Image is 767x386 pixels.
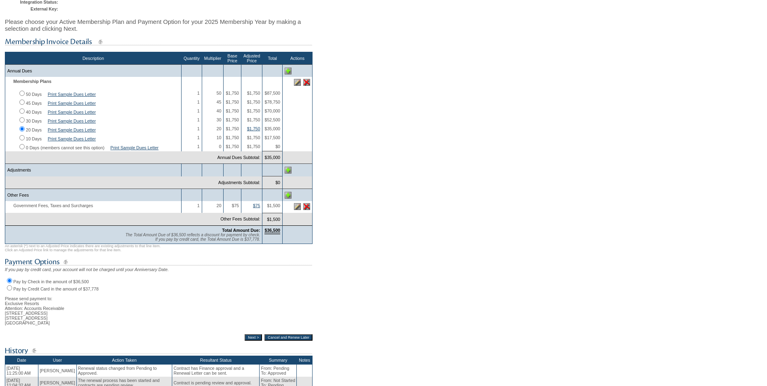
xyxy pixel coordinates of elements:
label: 45 Days [26,101,42,106]
label: 50 Days [26,92,42,97]
span: $0 [275,144,280,149]
td: Other Fees [5,189,182,201]
a: Print Sample Dues Letter [48,110,96,115]
span: $78,750 [264,100,280,104]
img: Delete this line item [303,79,310,86]
b: Membership Plans [13,79,51,84]
td: Adjustments Subtotal: [5,176,262,189]
a: $1,750 [247,126,260,131]
label: 10 Days [26,136,42,141]
td: Contract has Finance approval and a Renewal Letter can be sent. [172,365,260,377]
span: $1,750 [247,91,260,95]
span: $1,750 [247,117,260,122]
label: Pay by Check in the amount of $36,500 [13,279,89,284]
th: Actions [283,52,313,65]
td: $35,000 [262,151,283,164]
td: Total Amount Due: [5,225,262,244]
span: $52,500 [264,117,280,122]
img: Add Other Fees line item [285,192,292,199]
th: Date [5,356,38,365]
span: $1,500 [267,203,280,208]
td: Annual Dues [5,65,182,77]
a: Print Sample Dues Letter [48,127,96,132]
span: $70,000 [264,108,280,113]
td: $1,500 [262,213,283,225]
th: Multiplier [202,52,224,65]
a: Print Sample Dues Letter [48,136,96,141]
a: Print Sample Dues Letter [48,119,96,123]
span: 20 [217,203,222,208]
span: $87,500 [264,91,280,95]
img: subTtlMembershipInvoiceDetails.gif [5,37,312,47]
span: 1 [197,91,200,95]
span: An asterisk (*) next to an Adjusted Price indicates there are existing adjustments to that line i... [5,244,161,252]
span: 50 [217,91,222,95]
th: Quantity [182,52,202,65]
span: $1,750 [247,144,260,149]
img: subTtlHistory.gif [5,346,312,356]
img: subTtlPaymentOptions.gif [5,257,312,267]
span: $1,750 [226,91,239,95]
label: 0 Days (members cannot see this option) [26,145,104,150]
td: [PERSON_NAME] [38,365,77,377]
span: $1,750 [247,100,260,104]
span: $1,750 [226,144,239,149]
span: 40 [217,108,222,113]
a: Print Sample Dues Letter [110,145,158,150]
span: 1 [197,117,200,122]
label: Pay by Credit Card in the amount of $37,778 [13,286,99,291]
span: 0 [219,144,221,149]
img: Edit this line item [294,79,301,86]
img: Add Annual Dues line item [285,68,292,74]
td: Adjustments [5,164,182,176]
img: Add Adjustments line item [285,167,292,174]
th: Description [5,52,182,65]
div: Please choose your Active Membership Plan and Payment Option for your 2025 Membership Year by mak... [5,14,313,36]
td: Other Fees Subtotal: [5,213,262,225]
th: User [38,356,77,365]
span: $1,750 [226,117,239,122]
th: Resultant Status [172,356,260,365]
label: 30 Days [26,119,42,123]
a: Print Sample Dues Letter [48,101,96,106]
span: 30 [217,117,222,122]
span: $1,750 [247,108,260,113]
img: Delete this line item [303,203,310,210]
th: Base Price [224,52,241,65]
span: 1 [197,135,200,140]
th: Adjusted Price [241,52,262,65]
label: 20 Days [26,127,42,132]
span: The Total Amount Due of $36,500 reflects a discount for payment by check. If you pay by credit ca... [125,233,260,242]
span: 1 [197,203,200,208]
span: $1,750 [247,135,260,140]
td: $0 [262,176,283,189]
span: If you pay by credit card, your account will not be charged until your Anniversary Date. [5,267,169,272]
span: 10 [217,135,222,140]
span: $1,750 [226,100,239,104]
span: Government Fees, Taxes and Surcharges [7,203,97,208]
span: 1 [197,100,200,104]
label: 40 Days [26,110,42,115]
span: 45 [217,100,222,104]
span: $1,750 [226,108,239,113]
span: $35,000 [264,126,280,131]
span: $1,750 [226,135,239,140]
td: Annual Dues Subtotal: [5,151,262,164]
td: [DATE] 11:25:00 AM [5,365,38,377]
th: Total [262,52,283,65]
td: External Key: [7,6,62,11]
th: Summary [260,356,297,365]
td: From: Pending To: Approved [260,365,297,377]
a: Print Sample Dues Letter [48,92,96,97]
th: Action Taken [76,356,172,365]
div: Please send payment to: Exclusive Resorts Attention: Accounts Receivable [STREET_ADDRESS] [STREET... [5,291,313,325]
span: $17,500 [264,135,280,140]
td: Renewal status changed from Pending to Approved. [76,365,172,377]
span: 1 [197,126,200,131]
span: 20 [217,126,222,131]
span: 1 [197,144,200,149]
input: Cancel and Renew Later [264,334,313,341]
span: $75 [232,203,239,208]
a: $75 [253,203,260,208]
span: 1 [197,108,200,113]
